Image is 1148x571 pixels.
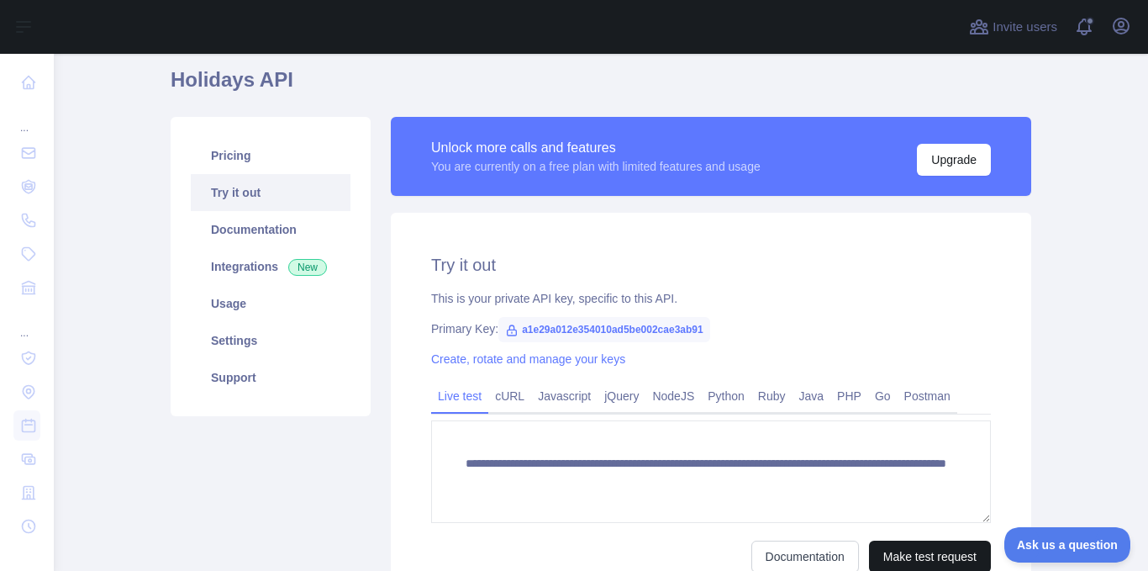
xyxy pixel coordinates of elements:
[431,320,991,337] div: Primary Key:
[431,138,761,158] div: Unlock more calls and features
[793,383,831,410] a: Java
[191,359,350,396] a: Support
[13,306,40,340] div: ...
[431,352,625,366] a: Create, rotate and manage your keys
[191,174,350,211] a: Try it out
[13,101,40,135] div: ...
[191,211,350,248] a: Documentation
[498,317,710,342] span: a1e29a012e354010ad5be002cae3ab91
[288,259,327,276] span: New
[1004,527,1131,563] iframe: Toggle Customer Support
[191,137,350,174] a: Pricing
[898,383,957,410] a: Postman
[830,383,868,410] a: PHP
[966,13,1061,40] button: Invite users
[868,383,898,410] a: Go
[431,158,761,175] div: You are currently on a free plan with limited features and usage
[191,285,350,322] a: Usage
[431,290,991,307] div: This is your private API key, specific to this API.
[531,383,598,410] a: Javascript
[993,18,1057,37] span: Invite users
[488,383,531,410] a: cURL
[751,383,793,410] a: Ruby
[191,248,350,285] a: Integrations New
[598,383,645,410] a: jQuery
[431,253,991,277] h2: Try it out
[917,144,991,176] button: Upgrade
[431,383,488,410] a: Live test
[171,66,1031,107] h1: Holidays API
[701,383,751,410] a: Python
[191,322,350,359] a: Settings
[645,383,701,410] a: NodeJS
